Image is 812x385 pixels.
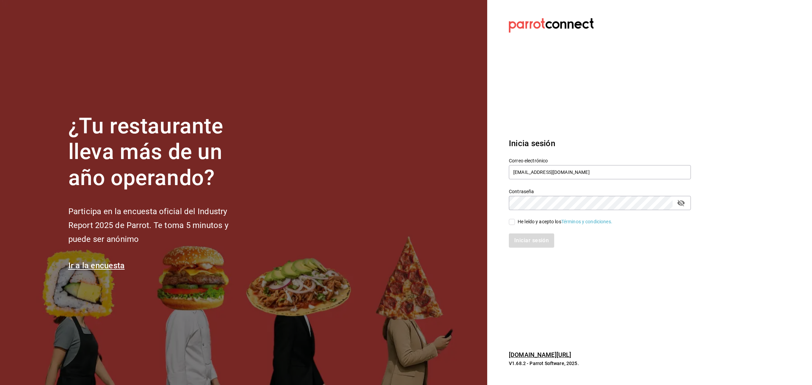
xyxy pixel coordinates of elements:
[509,165,691,179] input: Ingresa tu correo electrónico
[509,158,691,163] label: Correo electrónico
[509,360,691,367] p: V1.68.2 - Parrot Software, 2025.
[509,189,691,194] label: Contraseña
[68,205,251,246] h2: Participa en la encuesta oficial del Industry Report 2025 de Parrot. Te toma 5 minutos y puede se...
[675,197,687,209] button: passwordField
[68,261,125,270] a: Ir a la encuesta
[561,219,612,224] a: Términos y condiciones.
[509,351,571,358] a: [DOMAIN_NAME][URL]
[518,218,612,225] div: He leído y acepto los
[68,113,251,191] h1: ¿Tu restaurante lleva más de un año operando?
[509,137,691,150] h3: Inicia sesión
